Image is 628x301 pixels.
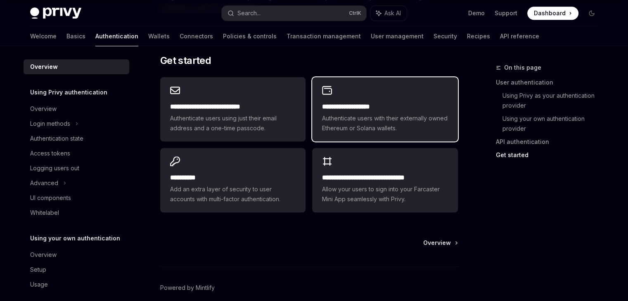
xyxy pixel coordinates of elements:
[30,208,59,218] div: Whitelabel
[24,247,129,262] a: Overview
[170,113,296,133] span: Authenticate users using just their email address and a one-time passcode.
[322,184,448,204] span: Allow your users to sign into your Farcaster Mini App seamlessly with Privy.
[496,135,605,148] a: API authentication
[495,9,517,17] a: Support
[30,233,120,243] h5: Using your own authentication
[423,239,457,247] a: Overview
[66,26,85,46] a: Basics
[527,7,578,20] a: Dashboard
[434,26,457,46] a: Security
[287,26,361,46] a: Transaction management
[496,148,605,162] a: Get started
[30,163,79,173] div: Logging users out
[24,131,129,146] a: Authentication state
[30,87,107,97] h5: Using Privy authentication
[24,262,129,277] a: Setup
[30,265,46,275] div: Setup
[30,280,48,289] div: Usage
[370,6,407,21] button: Ask AI
[30,178,58,188] div: Advanced
[467,26,490,46] a: Recipes
[237,8,261,18] div: Search...
[170,184,296,204] span: Add an extra layer of security to user accounts with multi-factor authentication.
[500,26,539,46] a: API reference
[24,59,129,74] a: Overview
[30,104,57,114] div: Overview
[24,146,129,161] a: Access tokens
[160,148,306,212] a: **** *****Add an extra layer of security to user accounts with multi-factor authentication.
[24,101,129,116] a: Overview
[24,205,129,220] a: Whitelabel
[423,239,451,247] span: Overview
[312,77,457,141] a: **** **** **** ****Authenticate users with their externally owned Ethereum or Solana wallets.
[30,62,58,72] div: Overview
[180,26,213,46] a: Connectors
[160,54,211,67] span: Get started
[148,26,170,46] a: Wallets
[95,26,138,46] a: Authentication
[24,190,129,205] a: UI components
[30,26,57,46] a: Welcome
[24,277,129,292] a: Usage
[30,193,71,203] div: UI components
[222,6,366,21] button: Search...CtrlK
[468,9,485,17] a: Demo
[30,134,83,143] div: Authentication state
[502,112,605,135] a: Using your own authentication provider
[502,89,605,112] a: Using Privy as your authentication provider
[496,76,605,89] a: User authentication
[24,161,129,176] a: Logging users out
[223,26,277,46] a: Policies & controls
[30,119,70,129] div: Login methods
[585,7,598,20] button: Toggle dark mode
[384,9,401,17] span: Ask AI
[534,9,566,17] span: Dashboard
[322,113,448,133] span: Authenticate users with their externally owned Ethereum or Solana wallets.
[30,250,57,260] div: Overview
[349,10,361,16] span: Ctrl K
[160,284,215,292] a: Powered by Mintlify
[30,148,70,158] div: Access tokens
[371,26,424,46] a: User management
[30,7,81,19] img: dark logo
[504,63,541,73] span: On this page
